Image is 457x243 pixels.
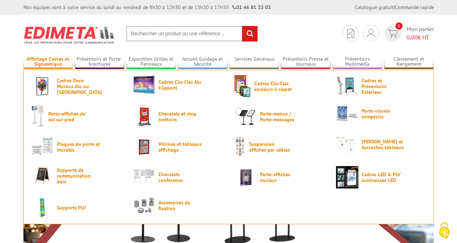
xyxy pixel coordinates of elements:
[387,29,398,38] img: devis rapide
[234,166,257,188] img: Porte-affiches muraux
[57,205,100,211] span: Supports PLV
[407,25,434,42] span: Mon panier
[355,4,434,11] div: |
[31,75,54,97] img: Cadres Deco Muraux Alu ou Bois
[407,33,434,42] span: € HT
[383,25,434,42] a: devis rapide 0 Mon panier 0,00€ HT
[362,78,405,95] span: Cadres et Présentoirs Extérieur
[384,56,434,68] a: Classement et Rangement
[333,56,382,68] a: Présentoirs Multimédia
[281,56,331,68] a: Présentoirs Presse et Journaux
[395,22,403,30] span: 0
[31,136,121,158] a: Plaques de porte et murales
[31,105,45,128] img: Porte-affiches de sol sur pied
[133,166,223,188] a: Chevalets conférence
[133,136,155,158] img: Vitrines et tableaux affichage
[158,111,202,122] span: Chevalets et stop trottoirs
[31,196,54,219] img: Supports PLV
[133,166,155,188] img: Chevalets conférence
[336,136,358,153] img: Cimaises et Accroches tableaux
[158,172,202,183] span: Chevalets conférence
[23,56,73,68] a: Affichage Cadres et Signalétique
[158,79,202,91] span: Cadres Clic-Clac Alu Clippant
[407,34,418,41] span: 0,00
[234,136,246,158] img: Suspension affiches par câbles
[336,105,426,122] a: Porte-visuels comptoirs
[75,56,125,68] a: Présentoirs et Porte-brochures
[362,139,405,150] span: [PERSON_NAME] et Accroches tableaux
[158,200,202,211] span: Accessoires de fixation
[260,111,303,122] span: Porte-menus / Porte-messages
[249,141,292,153] span: Suspension affiches par câbles
[31,105,121,128] a: Porte-affiches de sol sur pied
[126,26,258,42] input: Rechercher un produit ou une référence...
[23,4,271,11] div: Nos équipes sont à votre service du lundi au vendredi de 8h30 à 12h30 et de 13h30 à 17h30
[260,172,303,183] span: Porte-affiches muraux
[133,105,155,128] img: Chevalets et stop trottoirs
[178,56,228,68] a: Accueil Guidage et Sécurité
[432,218,457,243] button: Cookies (fenêtre modale)
[355,4,394,10] a: Catalogue gratuit
[133,196,155,214] img: Accessoires de fixation
[234,75,324,97] a: Cadres Clic-Clac couleurs à clapet
[133,75,223,94] a: Cadres Clic-Clac Alu Clippant
[234,105,257,128] img: Porte-menus / Porte-messages
[48,111,91,122] span: Porte-affiches de sol sur pied
[362,108,405,120] span: Porte-visuels comptoirs
[336,166,426,188] a: Cadres LED & PLV lumineuses LED
[234,166,324,188] a: Porte-affiches muraux
[336,136,426,153] a: [PERSON_NAME] et Accroches tableaux
[254,81,297,92] span: Cadres Clic-Clac couleurs à clapet
[57,141,100,153] span: Plaques de porte et murales
[234,75,251,97] img: Cadres Clic-Clac couleurs à clapet
[336,75,426,97] a: Cadres et Présentoirs Extérieur
[158,141,202,153] span: Vitrines et tableaux affichage
[31,136,54,158] img: Plaques de porte et murales
[435,221,453,239] img: Cookies (fenêtre modale)
[31,166,121,185] a: Supports de communication bois
[367,29,375,38] img: devis rapide
[336,166,358,188] img: Cadres LED & PLV lumineuses LED
[347,29,354,38] img: devis rapide
[242,26,257,42] input: rechercher
[31,166,54,185] img: Supports de communication bois
[57,167,100,185] span: Supports de communication bois
[229,56,279,68] a: Services Généraux
[133,136,223,158] a: Vitrines et tableaux affichage
[133,75,155,94] img: Cadres Clic-Clac Alu Clippant
[133,196,223,214] a: Accessoires de fixation
[336,105,358,122] img: Porte-visuels comptoirs
[395,4,434,10] a: Commande rapide
[133,105,223,128] a: Chevalets et stop trottoirs
[31,75,121,97] a: Cadres Deco Muraux Alu ou [GEOGRAPHIC_DATA]
[234,105,324,128] a: Porte-menus / Porte-messages
[57,78,100,95] span: Cadres Deco Muraux Alu ou [GEOGRAPHIC_DATA]
[336,75,358,97] img: Cadres et Présentoirs Extérieur
[31,196,121,219] a: Supports PLV
[362,172,405,183] span: Cadres LED & PLV lumineuses LED
[234,136,324,158] a: Suspension affiches par câbles
[126,56,176,68] a: Exposition Grilles et Panneaux
[232,4,271,10] strong: 01 46 81 33 03
[23,22,115,48] img: Présentoir, panneau, stand - Edimeta - PLV, affichage, mobilier bureau, entreprise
